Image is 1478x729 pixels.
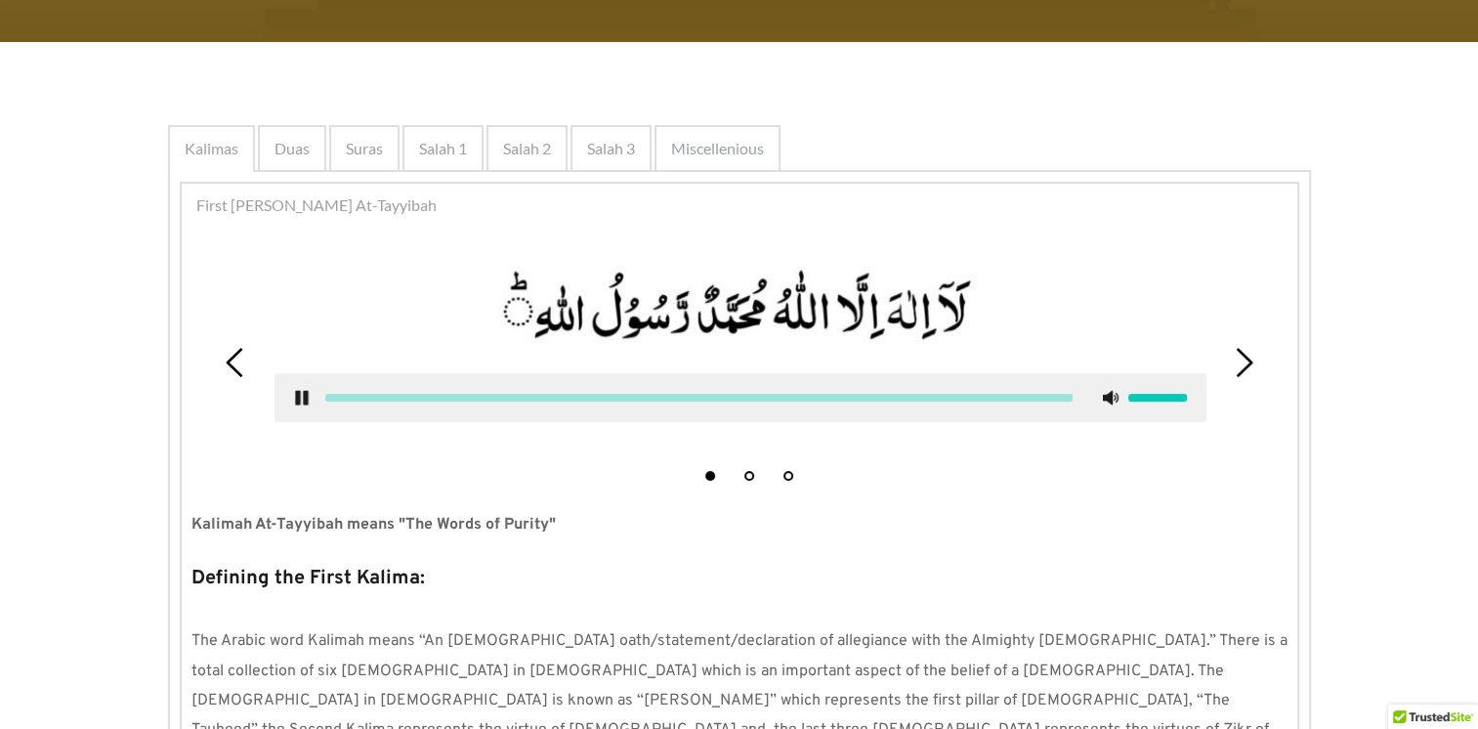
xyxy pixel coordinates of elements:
span: Kalimas [185,137,238,160]
button: 3 of 3 [783,471,793,481]
span: Duas [274,137,310,160]
span: Salah 3 [587,137,635,160]
span: First [PERSON_NAME] At-Tayyibah [196,193,437,217]
button: 2 of 3 [744,471,754,481]
span: Salah 2 [503,137,551,160]
strong: Defining the First Kalima: [191,566,425,591]
button: 1 of 3 [705,471,715,481]
span: Suras [346,137,383,160]
span: Salah 1 [419,137,467,160]
span: Miscellenious [671,137,764,160]
strong: Kalimah At-Tayyibah means "The Words of Purity" [191,515,556,535]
